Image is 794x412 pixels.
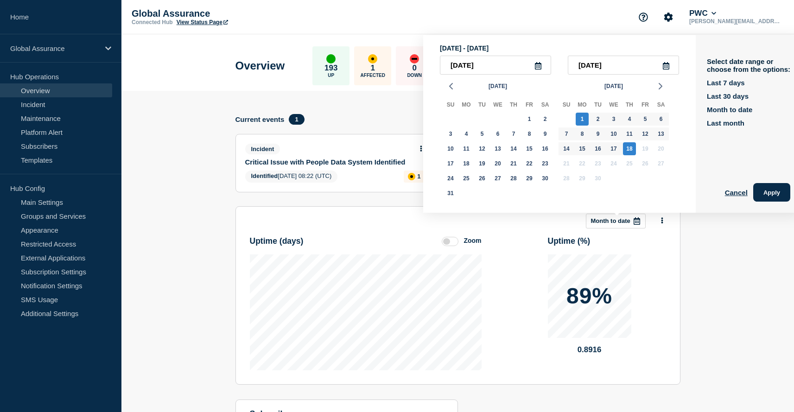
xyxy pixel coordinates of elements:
[604,79,623,93] span: [DATE]
[408,173,415,180] div: affected
[460,127,473,140] div: Monday, Aug 4, 2025
[548,236,591,246] h3: Uptime ( % )
[361,73,385,78] p: Affected
[177,19,228,25] a: View Status Page
[523,142,536,155] div: Friday, Aug 15, 2025
[568,56,679,75] input: YYYY-MM-DD
[410,54,419,63] div: down
[245,171,338,183] span: [DATE] 08:22 (UTC)
[539,172,552,185] div: Saturday, Aug 30, 2025
[560,157,573,170] div: Sunday, Sep 21, 2025
[132,19,173,25] p: Connected Hub
[606,100,622,112] div: We
[458,100,474,112] div: Mo
[559,100,574,112] div: Su
[654,127,667,140] div: Saturday, Sep 13, 2025
[634,7,653,27] button: Support
[507,127,520,140] div: Thursday, Aug 7, 2025
[591,172,604,185] div: Tuesday, Sep 30, 2025
[326,54,336,63] div: up
[654,142,667,155] div: Saturday, Sep 20, 2025
[607,142,620,155] div: Wednesday, Sep 17, 2025
[590,100,606,112] div: Tu
[707,92,749,100] button: Last 30 days
[623,127,636,140] div: Thursday, Sep 11, 2025
[132,8,317,19] p: Global Assurance
[440,56,551,75] input: YYYY-MM-DD
[476,157,489,170] div: Tuesday, Aug 19, 2025
[523,157,536,170] div: Friday, Aug 22, 2025
[607,113,620,126] div: Wednesday, Sep 3, 2025
[560,142,573,155] div: Sunday, Sep 14, 2025
[622,100,637,112] div: Th
[607,127,620,140] div: Wednesday, Sep 10, 2025
[444,172,457,185] div: Sunday, Aug 24, 2025
[707,119,744,127] button: Last month
[539,157,552,170] div: Saturday, Aug 23, 2025
[623,113,636,126] div: Thursday, Sep 4, 2025
[476,142,489,155] div: Tuesday, Aug 12, 2025
[639,142,652,155] div: Friday, Sep 19, 2025
[637,100,653,112] div: Fr
[539,113,552,126] div: Saturday, Aug 2, 2025
[485,79,511,93] button: [DATE]
[10,44,99,52] p: Global Assurance
[476,172,489,185] div: Tuesday, Aug 26, 2025
[523,172,536,185] div: Friday, Aug 29, 2025
[491,142,504,155] div: Wednesday, Aug 13, 2025
[491,172,504,185] div: Wednesday, Aug 27, 2025
[507,157,520,170] div: Thursday, Aug 21, 2025
[687,9,718,18] button: PWC
[523,113,536,126] div: Friday, Aug 1, 2025
[548,345,631,355] p: 0.8916
[245,144,280,154] span: Incident
[507,142,520,155] div: Thursday, Aug 14, 2025
[591,113,604,126] div: Tuesday, Sep 2, 2025
[443,100,458,112] div: Su
[560,127,573,140] div: Sunday, Sep 7, 2025
[417,173,420,180] p: 1
[576,127,589,140] div: Monday, Sep 8, 2025
[576,142,589,155] div: Monday, Sep 15, 2025
[707,106,752,114] button: Month to date
[490,100,506,112] div: We
[489,79,507,93] span: [DATE]
[235,115,285,123] h4: Current events
[523,127,536,140] div: Friday, Aug 8, 2025
[460,157,473,170] div: Monday, Aug 18, 2025
[574,100,590,112] div: Mo
[576,113,589,126] div: Monday, Sep 1, 2025
[444,187,457,200] div: Sunday, Aug 31, 2025
[251,172,278,179] span: Identified
[328,73,334,78] p: Up
[235,59,285,72] h1: Overview
[687,18,784,25] p: [PERSON_NAME][EMAIL_ADDRESS][PERSON_NAME][DOMAIN_NAME]
[324,63,337,73] p: 193
[654,157,667,170] div: Saturday, Sep 27, 2025
[476,127,489,140] div: Tuesday, Aug 5, 2025
[639,127,652,140] div: Friday, Sep 12, 2025
[576,172,589,185] div: Monday, Sep 29, 2025
[591,127,604,140] div: Tuesday, Sep 9, 2025
[591,217,630,224] p: Month to date
[491,127,504,140] div: Wednesday, Aug 6, 2025
[539,142,552,155] div: Saturday, Aug 16, 2025
[464,237,481,244] div: Zoom
[368,54,377,63] div: affected
[591,157,604,170] div: Tuesday, Sep 23, 2025
[591,142,604,155] div: Tuesday, Sep 16, 2025
[639,113,652,126] div: Friday, Sep 5, 2025
[245,158,413,166] a: Critical Issue with People Data System Identified
[586,214,646,228] button: Month to date
[560,172,573,185] div: Sunday, Sep 28, 2025
[491,157,504,170] div: Wednesday, Aug 20, 2025
[707,79,745,87] button: Last 7 days
[707,57,790,73] p: Select date range or choose from the options:
[601,79,627,93] button: [DATE]
[653,100,669,112] div: Sa
[639,157,652,170] div: Friday, Sep 26, 2025
[250,236,304,246] h3: Uptime ( days )
[407,73,422,78] p: Down
[537,100,553,112] div: Sa
[623,157,636,170] div: Thursday, Sep 25, 2025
